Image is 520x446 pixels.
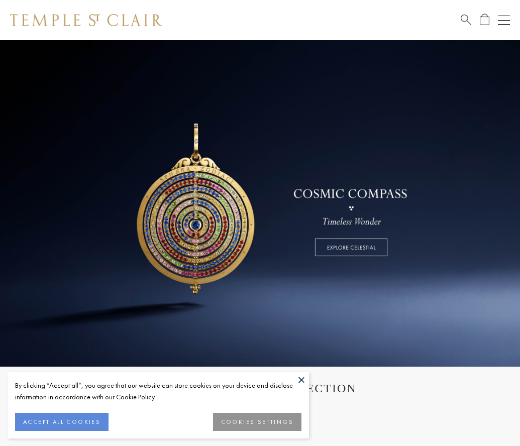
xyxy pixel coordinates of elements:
button: ACCEPT ALL COOKIES [15,413,109,431]
a: Search [461,14,471,26]
img: Temple St. Clair [10,14,162,26]
a: Open Shopping Bag [480,14,489,26]
button: COOKIES SETTINGS [213,413,301,431]
button: Open navigation [498,14,510,26]
div: By clicking “Accept all”, you agree that our website can store cookies on your device and disclos... [15,380,301,403]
